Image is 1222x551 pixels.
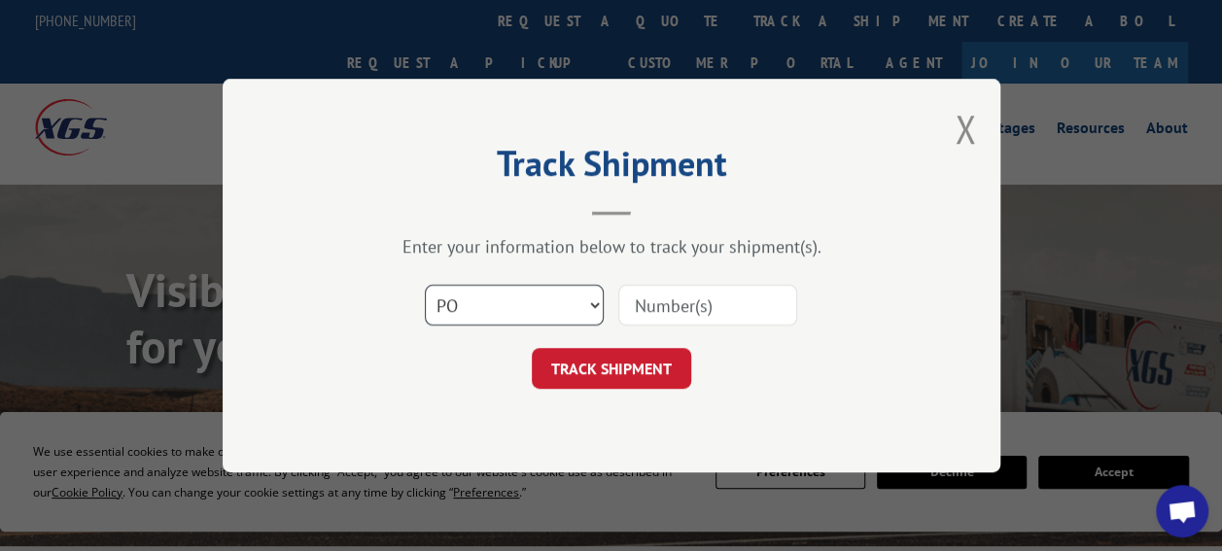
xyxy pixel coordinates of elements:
button: Close modal [955,103,976,155]
h2: Track Shipment [320,150,903,187]
input: Number(s) [618,285,797,326]
button: TRACK SHIPMENT [532,348,691,389]
div: Enter your information below to track your shipment(s). [320,235,903,258]
div: Open chat [1156,485,1208,537]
